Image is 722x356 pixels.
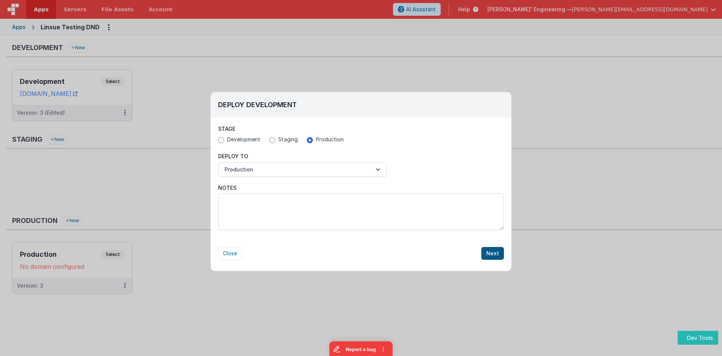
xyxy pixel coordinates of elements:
input: Development [218,137,224,143]
span: Stage [218,126,235,132]
span: Development [227,136,260,143]
button: Dev Tools [678,331,718,345]
span: Staging [278,136,298,143]
button: Close [218,247,242,260]
span: Notes [218,184,237,192]
h2: Deploy Development [218,100,504,110]
button: Next [481,247,504,260]
p: Deploy To [218,153,387,160]
button: Production [218,162,387,177]
input: Staging [269,137,275,143]
span: Production [316,136,344,143]
input: Production [307,137,313,143]
textarea: Notes [218,193,504,230]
